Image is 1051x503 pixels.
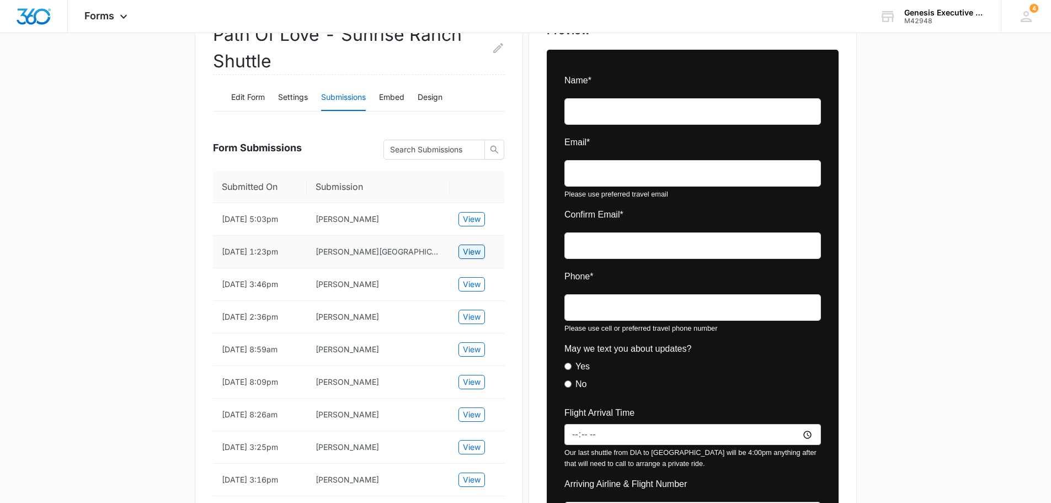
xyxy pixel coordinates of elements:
[463,474,481,486] span: View
[458,407,485,422] button: View
[11,304,22,317] label: No
[485,145,504,154] span: search
[458,212,485,226] button: View
[213,399,307,431] td: [DATE] 8:26am
[213,236,307,268] td: [DATE] 1:23pm
[458,473,485,487] button: View
[463,278,481,290] span: View
[463,246,481,258] span: View
[418,84,442,111] button: Design
[1029,4,1038,13] span: 4
[458,245,485,259] button: View
[231,84,265,111] button: Edit Form
[463,409,481,421] span: View
[458,440,485,454] button: View
[379,84,404,111] button: Embed
[307,236,450,268] td: Thomas W Odenwald
[458,342,485,357] button: View
[307,366,450,399] td: Sandra Orellana
[213,431,307,464] td: [DATE] 3:25pm
[463,311,481,323] span: View
[213,301,307,333] td: [DATE] 2:36pm
[213,22,505,75] h2: Path Of Love - Sunrise Ranch Shuttle
[321,84,366,111] button: Submissions
[904,17,985,25] div: account id
[11,286,25,299] label: Yes
[307,431,450,464] td: Mallory Christ
[278,84,308,111] button: Settings
[307,464,450,496] td: Kelly Bailey
[904,8,985,17] div: account name
[463,213,481,225] span: View
[390,144,470,156] input: Search Submissions
[307,268,450,301] td: Lila Karbassi
[213,171,307,203] th: Submitted On
[213,140,302,155] span: Form Submissions
[84,10,114,22] span: Forms
[484,140,504,160] button: search
[492,22,505,75] button: Edit Form Name
[1029,4,1038,13] div: notifications count
[463,441,481,453] span: View
[213,333,307,366] td: [DATE] 8:59am
[307,333,450,366] td: Kelly Zuch
[458,375,485,389] button: View
[463,343,481,356] span: View
[307,171,450,203] th: Submission
[458,277,485,292] button: View
[307,301,450,333] td: Bridget Trenkle
[458,310,485,324] button: View
[222,180,290,194] span: Submitted On
[307,399,450,431] td: Dana Poulos
[213,464,307,496] td: [DATE] 3:16pm
[213,366,307,399] td: [DATE] 8:09pm
[463,376,481,388] span: View
[307,203,450,236] td: Walter Budzian
[213,203,307,236] td: [DATE] 5:03pm
[213,268,307,301] td: [DATE] 3:46pm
